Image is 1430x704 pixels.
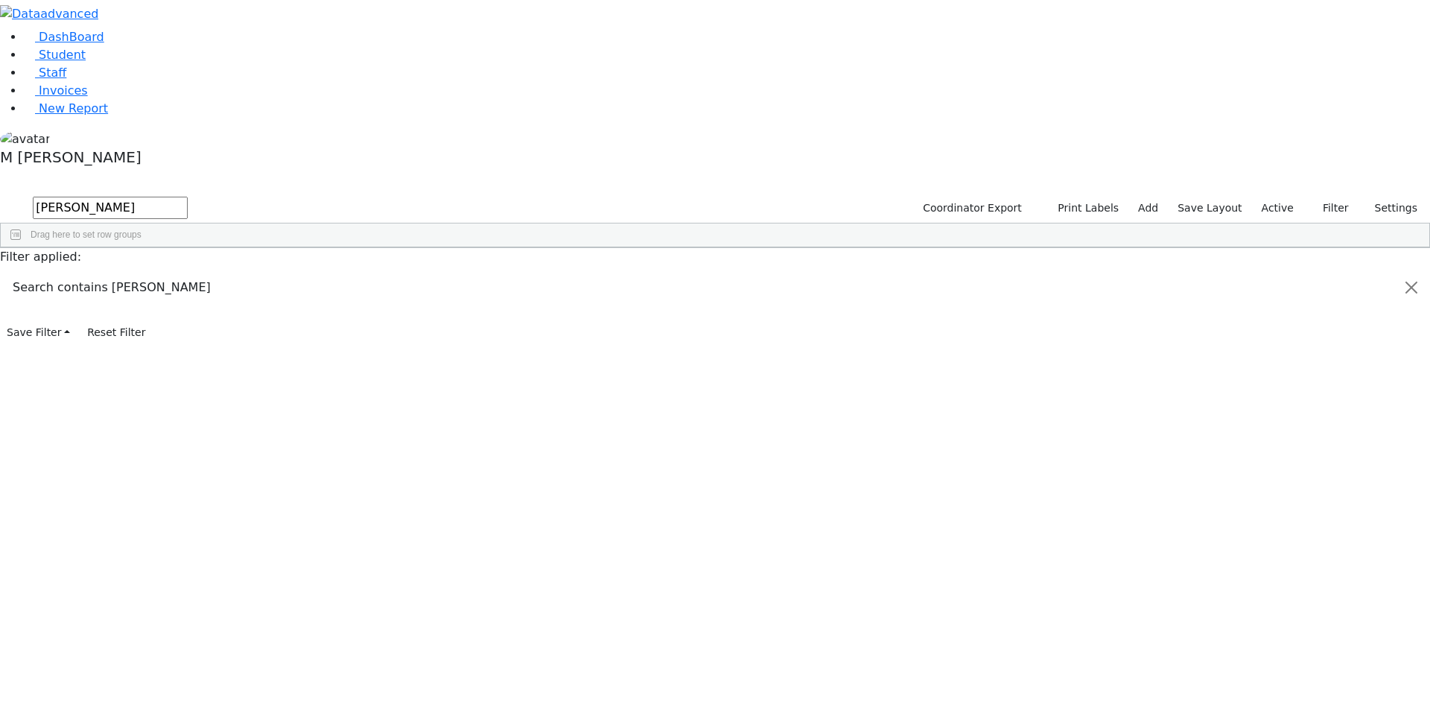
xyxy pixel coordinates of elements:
a: DashBoard [24,30,104,44]
label: Active [1255,197,1300,220]
button: Coordinator Export [913,197,1029,220]
button: Reset Filter [80,321,152,344]
button: Filter [1303,197,1356,220]
button: Print Labels [1040,197,1125,220]
span: Student [39,48,86,62]
span: New Report [39,101,108,115]
span: Invoices [39,83,88,98]
span: DashBoard [39,30,104,44]
span: Staff [39,66,66,80]
span: Drag here to set row groups [31,229,142,240]
button: Close [1394,267,1429,308]
button: Settings [1356,197,1424,220]
input: Search [33,197,188,219]
button: Save Layout [1171,197,1248,220]
a: Staff [24,66,66,80]
a: Student [24,48,86,62]
a: New Report [24,101,108,115]
a: Add [1131,197,1165,220]
a: Invoices [24,83,88,98]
